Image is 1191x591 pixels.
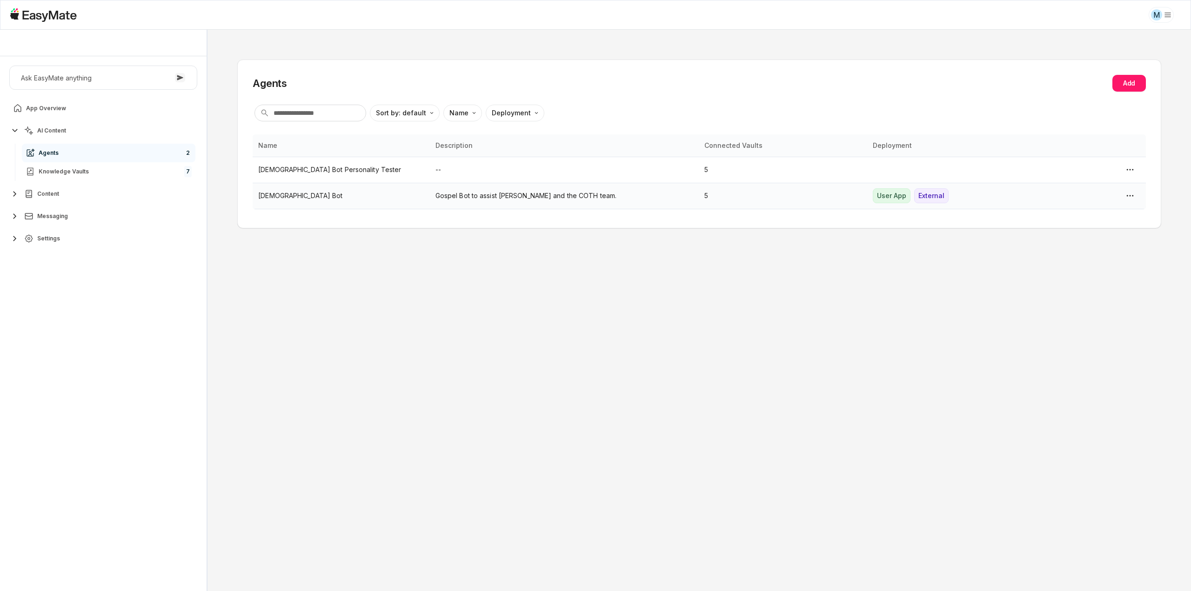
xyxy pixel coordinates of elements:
a: Knowledge Vaults7 [22,162,195,181]
p: [DEMOGRAPHIC_DATA] Bot [258,191,424,201]
p: 5 [704,191,861,201]
span: Content [37,190,59,198]
button: Ask EasyMate anything [9,66,197,90]
span: AI Content [37,127,66,134]
p: 5 [704,165,861,175]
p: [DEMOGRAPHIC_DATA] Bot Personality Tester [258,165,424,175]
span: App Overview [26,105,66,112]
h2: Agents [253,76,287,90]
span: Settings [37,235,60,242]
a: App Overview [9,99,197,118]
th: Deployment [867,134,1035,157]
span: Knowledge Vaults [39,168,89,175]
button: Messaging [9,207,197,226]
div: User App [873,188,910,203]
th: Description [430,134,699,157]
p: Name [449,108,468,118]
button: AI Content [9,121,197,140]
p: -- [435,165,694,175]
button: Name [443,105,482,121]
p: Sort by: default [376,108,426,118]
th: Name [253,134,429,157]
button: Settings [9,229,197,248]
div: External [914,188,949,203]
button: Add [1112,75,1146,92]
button: Sort by: default [370,105,440,121]
span: 7 [184,166,192,177]
p: Gospel Bot to assist [PERSON_NAME] and the COTH team. [435,191,694,201]
button: Content [9,185,197,203]
div: M [1151,9,1162,20]
a: Agents2 [22,144,195,162]
span: Messaging [37,212,68,220]
button: Deployment [486,105,544,121]
th: Connected Vaults [699,134,867,157]
span: 2 [184,147,192,159]
span: Agents [39,149,59,157]
p: Deployment [492,108,531,118]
